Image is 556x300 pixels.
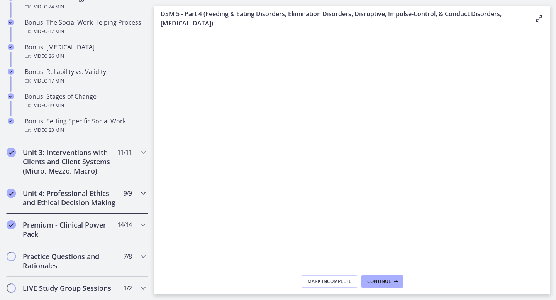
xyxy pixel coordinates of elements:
[7,189,16,198] i: Completed
[47,126,64,135] span: · 23 min
[25,2,145,12] div: Video
[361,275,403,288] button: Continue
[161,9,522,28] h3: DSM 5 - Part 4 (Feeding & Eating Disorders, Elimination Disorders, Disruptive, Impulse-Control, &...
[346,253,363,267] button: Mute
[124,283,132,293] span: 1 / 2
[23,189,117,207] h2: Unit 4: Professional Ethics and Ethical Decision Making
[8,69,14,75] i: Completed
[124,252,132,261] span: 7 / 8
[23,252,117,270] h2: Practice Questions and Rationales
[367,278,391,285] span: Continue
[25,27,145,36] div: Video
[363,253,379,267] button: Show settings menu
[25,18,145,36] div: Bonus: The Social Work Helping Process
[124,189,132,198] span: 9 / 9
[8,93,14,99] i: Completed
[25,42,145,61] div: Bonus: [MEDICAL_DATA]
[307,278,351,285] span: Mark Incomplete
[25,67,145,86] div: Bonus: Reliability vs. Validity
[25,52,145,61] div: Video
[23,283,117,293] h2: LIVE Study Group Sessions
[7,220,16,229] i: Completed
[25,76,145,86] div: Video
[23,148,117,175] h2: Unit 3: Interventions with Clients and Client Systems (Micro, Mezzo, Macro)
[47,101,64,110] span: · 19 min
[25,116,145,135] div: Bonus: Setting Specific Social Work
[8,118,14,124] i: Completed
[25,101,145,110] div: Video
[23,220,117,239] h2: Premium - Clinical Power Pack
[25,92,145,110] div: Bonus: Stages of Change
[8,44,14,50] i: Completed
[379,253,395,267] button: Fullscreen
[117,220,132,229] span: 14 / 14
[301,275,358,288] button: Mark Incomplete
[47,52,64,61] span: · 26 min
[25,126,145,135] div: Video
[47,27,64,36] span: · 17 min
[47,2,64,12] span: · 24 min
[47,76,64,86] span: · 17 min
[8,19,14,25] i: Completed
[117,148,132,157] span: 11 / 11
[7,148,16,157] i: Completed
